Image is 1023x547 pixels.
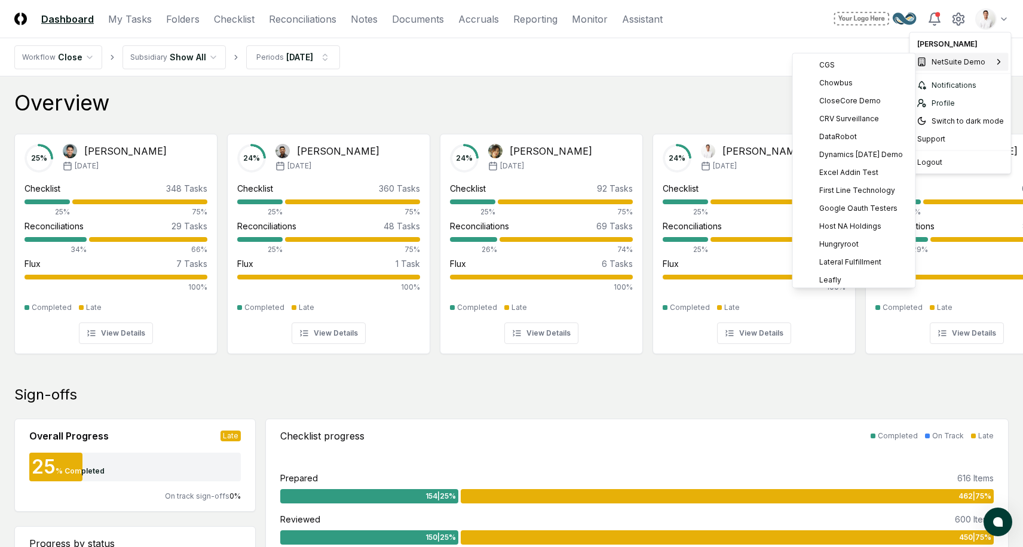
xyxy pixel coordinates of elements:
[819,275,841,285] span: Leafly
[912,130,1009,148] div: Support
[819,131,857,142] span: DataRobot
[912,153,1009,171] div: Logout
[819,239,859,250] span: Hungryroot
[819,203,898,214] span: Google Oauth Testers
[912,112,1009,130] div: Switch to dark mode
[819,149,903,160] span: Dynamics [DATE] Demo
[819,185,895,196] span: First Line Technology
[819,167,878,178] span: Excel Addin Test
[819,257,881,268] span: Lateral Fulfillment
[819,78,853,88] span: Chowbus
[819,221,881,232] span: Host NA Holdings
[819,113,879,124] span: CRV Surveillance
[912,35,1009,53] div: [PERSON_NAME]
[912,94,1009,112] a: Profile
[932,57,985,67] span: NetSuite Demo
[819,96,881,106] span: CloseCore Demo
[819,60,835,70] span: CGS
[912,76,1009,94] a: Notifications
